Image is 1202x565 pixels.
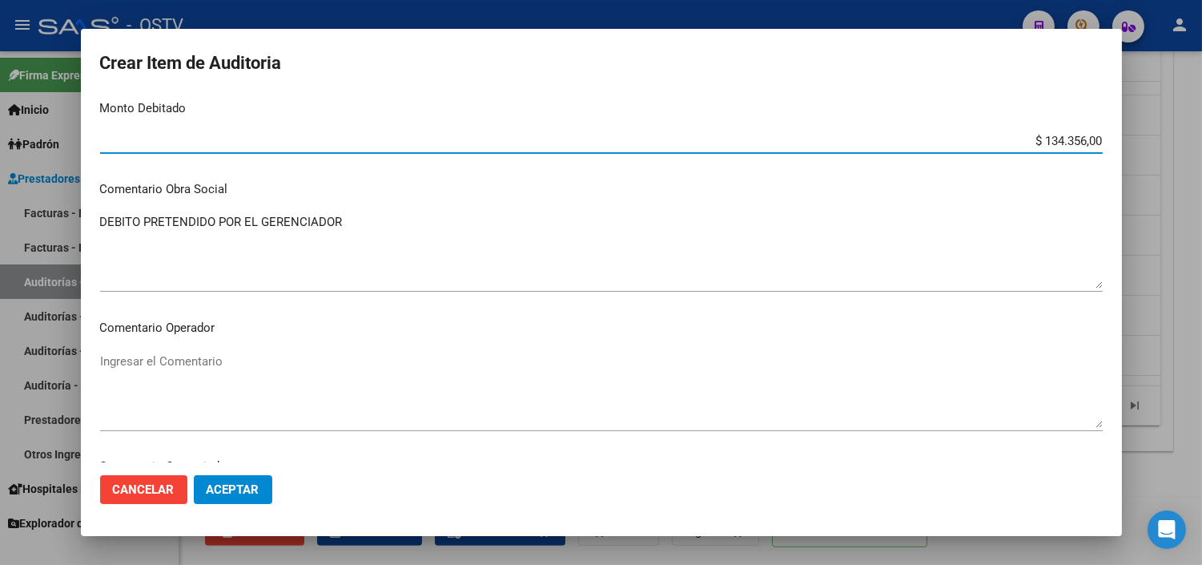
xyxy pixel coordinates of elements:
[207,482,259,497] span: Aceptar
[113,482,175,497] span: Cancelar
[1148,511,1186,549] div: Open Intercom Messenger
[100,319,1103,337] p: Comentario Operador
[100,458,1103,476] p: Comentario Gerenciador
[194,475,272,504] button: Aceptar
[100,180,1103,199] p: Comentario Obra Social
[100,48,1103,79] h2: Crear Item de Auditoria
[100,475,187,504] button: Cancelar
[100,99,1103,118] p: Monto Debitado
